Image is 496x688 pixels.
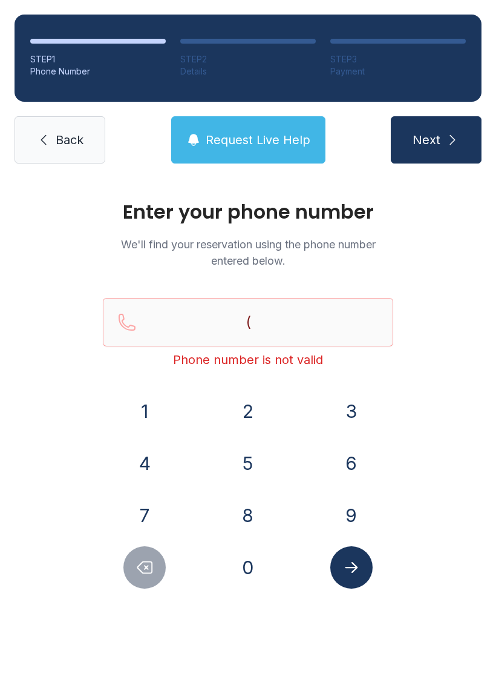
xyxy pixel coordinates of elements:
button: 4 [123,442,166,485]
button: 1 [123,390,166,432]
button: Submit lookup form [330,546,373,589]
button: 8 [227,494,269,537]
button: 6 [330,442,373,485]
h1: Enter your phone number [103,202,393,222]
button: 7 [123,494,166,537]
button: 2 [227,390,269,432]
div: Details [180,65,316,78]
span: Request Live Help [206,131,310,148]
div: STEP 1 [30,53,166,65]
span: Back [56,131,83,148]
button: 0 [227,546,269,589]
button: 9 [330,494,373,537]
button: Delete number [123,546,166,589]
div: STEP 2 [180,53,316,65]
div: STEP 3 [330,53,466,65]
input: Reservation phone number [103,298,393,346]
button: 5 [227,442,269,485]
div: Phone Number [30,65,166,78]
div: Phone number is not valid [103,351,393,368]
button: 3 [330,390,373,432]
div: Payment [330,65,466,78]
p: We'll find your reservation using the phone number entered below. [103,236,393,269]
span: Next [413,131,440,148]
